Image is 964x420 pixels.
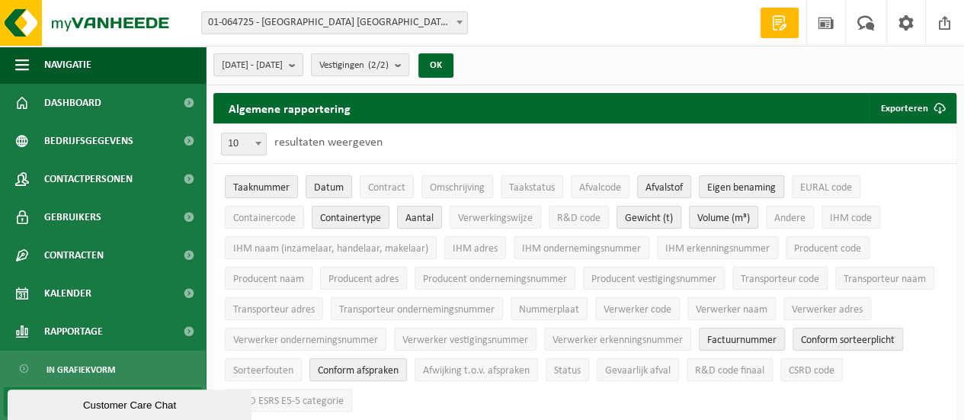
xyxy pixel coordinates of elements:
[233,182,290,194] span: Taaknummer
[554,365,581,377] span: Status
[544,328,691,351] button: Verwerker erkenningsnummerVerwerker erkenningsnummer: Activate to sort
[233,365,293,377] span: Sorteerfouten
[274,136,383,149] label: resultaten weergeven
[46,355,115,384] span: In grafiekvorm
[800,182,852,194] span: EURAL code
[786,236,870,259] button: Producent codeProducent code: Activate to sort
[780,358,843,381] button: CSRD codeCSRD code: Activate to sort
[225,389,352,412] button: CSRD ESRS E5-5 categorieCSRD ESRS E5-5 categorie: Activate to sort
[732,267,828,290] button: Transporteur codeTransporteur code: Activate to sort
[360,175,414,198] button: ContractContract: Activate to sort
[222,54,283,77] span: [DATE] - [DATE]
[4,387,202,416] a: In lijstvorm
[783,297,871,320] button: Verwerker adresVerwerker adres: Activate to sort
[665,243,770,255] span: IHM erkenningsnummer
[444,236,506,259] button: IHM adresIHM adres: Activate to sort
[222,133,266,155] span: 10
[549,206,609,229] button: R&D codeR&amp;D code: Activate to sort
[339,304,495,316] span: Transporteur ondernemingsnummer
[617,206,681,229] button: Gewicht (t)Gewicht (t): Activate to sort
[869,93,955,123] button: Exporteren
[44,274,91,313] span: Kalender
[793,328,903,351] button: Conform sorteerplicht : Activate to sort
[402,335,528,346] span: Verwerker vestigingsnummer
[699,175,784,198] button: Eigen benamingEigen benaming: Activate to sort
[792,304,863,316] span: Verwerker adres
[591,274,716,285] span: Producent vestigingsnummer
[44,84,101,122] span: Dashboard
[225,175,298,198] button: TaaknummerTaaknummer: Activate to remove sorting
[579,182,621,194] span: Afvalcode
[821,206,880,229] button: IHM codeIHM code: Activate to sort
[44,313,103,351] span: Rapportage
[311,53,409,76] button: Vestigingen(2/2)
[689,206,758,229] button: Volume (m³)Volume (m³): Activate to sort
[233,243,428,255] span: IHM naam (inzamelaar, handelaar, makelaar)
[306,175,352,198] button: DatumDatum: Activate to sort
[546,358,589,381] button: StatusStatus: Activate to sort
[450,206,541,229] button: VerwerkingswijzeVerwerkingswijze: Activate to sort
[571,175,629,198] button: AfvalcodeAfvalcode: Activate to sort
[597,358,679,381] button: Gevaarlijk afval : Activate to sort
[225,297,323,320] button: Transporteur adresTransporteur adres: Activate to sort
[368,60,389,70] count: (2/2)
[415,267,575,290] button: Producent ondernemingsnummerProducent ondernemingsnummer: Activate to sort
[320,213,381,224] span: Containertype
[318,365,399,377] span: Conform afspraken
[8,386,255,420] iframe: chat widget
[418,53,453,78] button: OK
[314,182,344,194] span: Datum
[201,11,468,34] span: 01-064725 - BURG VINEGAR BELGIUM NV - STRIJTEM
[453,243,498,255] span: IHM adres
[368,182,405,194] span: Contract
[319,54,389,77] span: Vestigingen
[789,365,834,377] span: CSRD code
[397,206,442,229] button: AantalAantal: Activate to sort
[604,304,671,316] span: Verwerker code
[421,175,493,198] button: OmschrijvingOmschrijving: Activate to sort
[225,236,437,259] button: IHM naam (inzamelaar, handelaar, makelaar)IHM naam (inzamelaar, handelaar, makelaar): Activate to...
[844,274,926,285] span: Transporteur naam
[794,243,861,255] span: Producent code
[637,175,691,198] button: AfvalstofAfvalstof: Activate to sort
[394,328,536,351] button: Verwerker vestigingsnummerVerwerker vestigingsnummer: Activate to sort
[792,175,860,198] button: EURAL codeEURAL code: Activate to sort
[213,93,366,123] h2: Algemene rapportering
[312,206,389,229] button: ContainertypeContainertype: Activate to sort
[221,133,267,155] span: 10
[309,358,407,381] button: Conform afspraken : Activate to sort
[697,213,750,224] span: Volume (m³)
[233,304,315,316] span: Transporteur adres
[774,213,805,224] span: Andere
[202,12,467,34] span: 01-064725 - BURG VINEGAR BELGIUM NV - STRIJTEM
[511,297,588,320] button: NummerplaatNummerplaat: Activate to sort
[415,358,538,381] button: Afwijking t.o.v. afsprakenAfwijking t.o.v. afspraken: Activate to sort
[328,274,399,285] span: Producent adres
[4,354,202,383] a: In grafiekvorm
[405,213,434,224] span: Aantal
[801,335,895,346] span: Conform sorteerplicht
[233,335,378,346] span: Verwerker ondernemingsnummer
[605,365,671,377] span: Gevaarlijk afval
[830,213,872,224] span: IHM code
[835,267,934,290] button: Transporteur naamTransporteur naam: Activate to sort
[44,122,133,160] span: Bedrijfsgegevens
[625,213,673,224] span: Gewicht (t)
[707,182,776,194] span: Eigen benaming
[583,267,725,290] button: Producent vestigingsnummerProducent vestigingsnummer: Activate to sort
[741,274,819,285] span: Transporteur code
[557,213,600,224] span: R&D code
[213,53,303,76] button: [DATE] - [DATE]
[423,365,530,377] span: Afwijking t.o.v. afspraken
[514,236,649,259] button: IHM ondernemingsnummerIHM ondernemingsnummer: Activate to sort
[320,267,407,290] button: Producent adresProducent adres: Activate to sort
[519,304,579,316] span: Nummerplaat
[331,297,503,320] button: Transporteur ondernemingsnummerTransporteur ondernemingsnummer : Activate to sort
[687,358,773,381] button: R&D code finaalR&amp;D code finaal: Activate to sort
[44,198,101,236] span: Gebruikers
[657,236,778,259] button: IHM erkenningsnummerIHM erkenningsnummer: Activate to sort
[509,182,555,194] span: Taakstatus
[595,297,680,320] button: Verwerker codeVerwerker code: Activate to sort
[225,328,386,351] button: Verwerker ondernemingsnummerVerwerker ondernemingsnummer: Activate to sort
